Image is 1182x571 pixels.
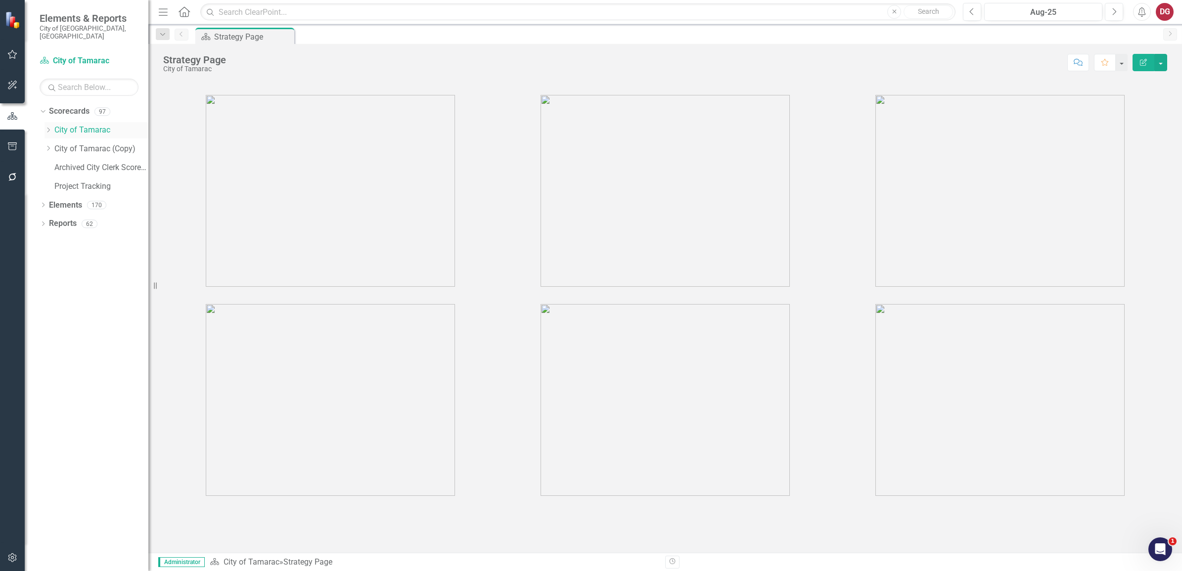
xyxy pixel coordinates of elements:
div: Strategy Page [214,31,292,43]
button: Search [904,5,953,19]
img: tamarac3%20v3.png [875,95,1125,287]
a: City of Tamarac [224,557,279,567]
img: tamarac4%20v2.png [206,304,455,496]
div: » [210,557,658,568]
div: Strategy Page [163,54,226,65]
img: tamarac2%20v3.png [541,95,790,287]
button: DG [1156,3,1174,21]
a: Archived City Clerk Scorecard [54,162,148,174]
img: ClearPoint Strategy [4,10,23,29]
img: tamarac5%20v2.png [541,304,790,496]
div: 62 [82,220,97,228]
a: Project Tracking [54,181,148,192]
span: Search [918,7,939,15]
a: Reports [49,218,77,229]
span: Administrator [158,557,205,567]
a: City of Tamarac [54,125,148,136]
div: 170 [87,201,106,209]
iframe: Intercom live chat [1148,537,1172,561]
span: 1 [1169,537,1177,545]
input: Search Below... [40,79,138,96]
a: City of Tamarac (Copy) [54,143,148,155]
div: 97 [94,107,110,116]
div: Strategy Page [283,557,332,567]
a: Scorecards [49,106,90,117]
img: tamarac6%20v2.png [875,304,1125,496]
a: Elements [49,200,82,211]
a: City of Tamarac [40,55,138,67]
button: Aug-25 [984,3,1102,21]
div: City of Tamarac [163,65,226,73]
small: City of [GEOGRAPHIC_DATA], [GEOGRAPHIC_DATA] [40,24,138,41]
span: Elements & Reports [40,12,138,24]
img: tamarac1%20v3.png [206,95,455,287]
input: Search ClearPoint... [200,3,955,21]
div: Aug-25 [988,6,1099,18]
